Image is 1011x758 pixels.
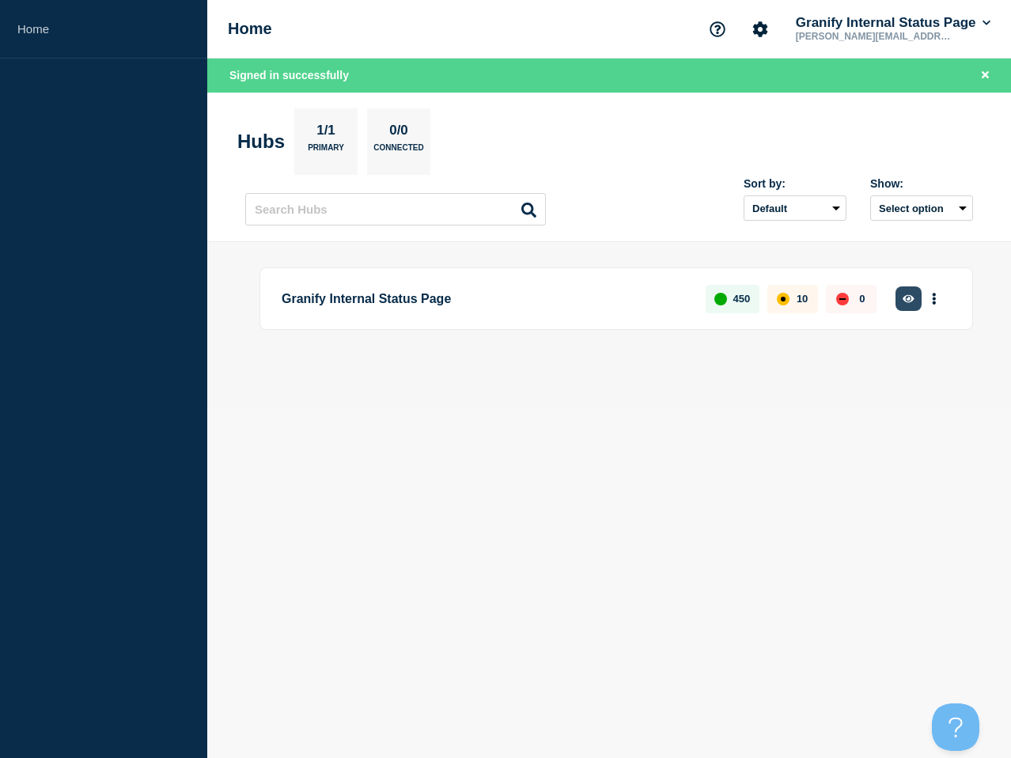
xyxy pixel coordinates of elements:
h2: Hubs [237,131,285,153]
div: up [714,293,727,305]
button: Support [701,13,734,46]
div: down [836,293,849,305]
p: Granify Internal Status Page [282,284,687,313]
iframe: Help Scout Beacon - Open [932,703,979,751]
select: Sort by [744,195,846,221]
h1: Home [228,20,272,38]
p: 0 [859,293,865,305]
button: Select option [870,195,973,221]
p: [PERSON_NAME][EMAIL_ADDRESS][PERSON_NAME][DOMAIN_NAME] [793,31,957,42]
div: Sort by: [744,177,846,190]
input: Search Hubs [245,193,546,226]
p: 1/1 [311,123,342,143]
div: Show: [870,177,973,190]
button: More actions [924,284,945,313]
p: 0/0 [384,123,415,143]
p: Primary [308,143,344,160]
span: Signed in successfully [229,69,349,81]
p: 450 [733,293,751,305]
div: affected [777,293,789,305]
p: Connected [373,143,423,160]
button: Granify Internal Status Page [793,15,994,31]
p: 10 [797,293,808,305]
button: Close banner [975,66,995,85]
button: Account settings [744,13,777,46]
